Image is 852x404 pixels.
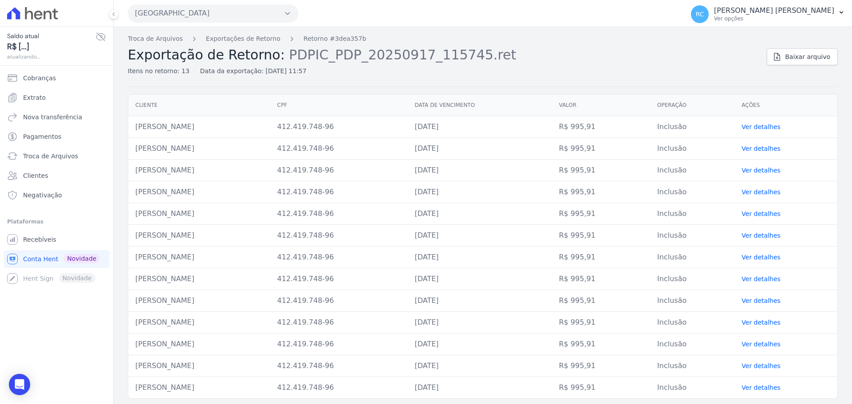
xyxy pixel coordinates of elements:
td: 412.419.748-96 [270,138,408,160]
td: [PERSON_NAME] [128,333,270,355]
a: Troca de Arquivos [4,147,110,165]
a: Recebíveis [4,231,110,248]
p: [PERSON_NAME] [PERSON_NAME] [714,6,834,15]
td: R$ 995,91 [552,116,650,138]
th: Cliente [128,94,270,116]
td: R$ 995,91 [552,247,650,268]
span: Exportação de Retorno: [128,47,285,63]
td: 412.419.748-96 [270,181,408,203]
td: R$ 995,91 [552,160,650,181]
a: Ver detalhes [742,210,781,217]
a: Ver detalhes [742,145,781,152]
td: 412.419.748-96 [270,160,408,181]
span: atualizando... [7,53,95,61]
td: R$ 995,91 [552,312,650,333]
td: 412.419.748-96 [270,333,408,355]
td: [DATE] [407,225,552,247]
td: [DATE] [407,290,552,312]
td: Inclusão [650,225,734,247]
th: Operação [650,94,734,116]
td: Inclusão [650,377,734,399]
td: Inclusão [650,333,734,355]
td: 412.419.748-96 [270,355,408,377]
td: [DATE] [407,247,552,268]
td: Inclusão [650,355,734,377]
td: R$ 995,91 [552,181,650,203]
td: [PERSON_NAME] [128,160,270,181]
a: Negativação [4,186,110,204]
td: [PERSON_NAME] [128,290,270,312]
a: Retorno #3dea357b [304,34,367,43]
a: Ver detalhes [742,341,781,348]
span: Novidade [63,254,100,263]
td: [DATE] [407,181,552,203]
td: R$ 995,91 [552,268,650,290]
td: Inclusão [650,138,734,160]
td: Inclusão [650,312,734,333]
td: R$ 995,91 [552,290,650,312]
td: [PERSON_NAME] [128,268,270,290]
td: [DATE] [407,312,552,333]
span: Troca de Arquivos [23,152,78,161]
td: Inclusão [650,268,734,290]
td: [DATE] [407,160,552,181]
span: Saldo atual [7,31,95,41]
span: R$ [...] [7,41,95,53]
a: Ver detalhes [742,319,781,326]
td: Inclusão [650,160,734,181]
th: Data de vencimento [407,94,552,116]
span: Conta Hent [23,255,58,263]
span: RC [696,11,704,17]
td: [PERSON_NAME] [128,203,270,225]
td: [PERSON_NAME] [128,355,270,377]
a: Ver detalhes [742,123,781,130]
td: [PERSON_NAME] [128,312,270,333]
td: R$ 995,91 [552,203,650,225]
a: Exportações de Retorno [206,34,280,43]
td: 412.419.748-96 [270,290,408,312]
nav: Sidebar [7,69,106,287]
a: Ver detalhes [742,188,781,196]
span: Baixar arquivo [785,52,830,61]
td: [PERSON_NAME] [128,181,270,203]
td: 412.419.748-96 [270,116,408,138]
td: Inclusão [650,116,734,138]
a: Conta Hent Novidade [4,250,110,268]
a: Ver detalhes [742,297,781,304]
div: Itens no retorno: 13 [128,67,189,76]
a: Cobranças [4,69,110,87]
p: Ver opções [714,15,834,22]
nav: Breadcrumb [128,34,760,43]
td: Inclusão [650,203,734,225]
td: Inclusão [650,181,734,203]
th: Ações [734,94,837,116]
td: 412.419.748-96 [270,247,408,268]
td: [DATE] [407,203,552,225]
td: R$ 995,91 [552,225,650,247]
a: Ver detalhes [742,384,781,391]
td: 412.419.748-96 [270,268,408,290]
a: Nova transferência [4,108,110,126]
td: [DATE] [407,268,552,290]
td: [DATE] [407,333,552,355]
td: 412.419.748-96 [270,203,408,225]
td: [PERSON_NAME] [128,138,270,160]
a: Ver detalhes [742,275,781,282]
td: [PERSON_NAME] [128,377,270,399]
span: Cobranças [23,74,56,82]
a: Pagamentos [4,128,110,145]
a: Ver detalhes [742,232,781,239]
th: CPF [270,94,408,116]
td: [PERSON_NAME] [128,225,270,247]
span: Extrato [23,93,46,102]
td: [PERSON_NAME] [128,247,270,268]
span: Pagamentos [23,132,61,141]
span: PDPIC_PDP_20250917_115745.ret [289,46,516,63]
td: [DATE] [407,377,552,399]
td: 412.419.748-96 [270,377,408,399]
td: Inclusão [650,247,734,268]
div: Data da exportação: [DATE] 11:57 [200,67,307,76]
a: Extrato [4,89,110,106]
td: 412.419.748-96 [270,225,408,247]
a: Ver detalhes [742,362,781,369]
